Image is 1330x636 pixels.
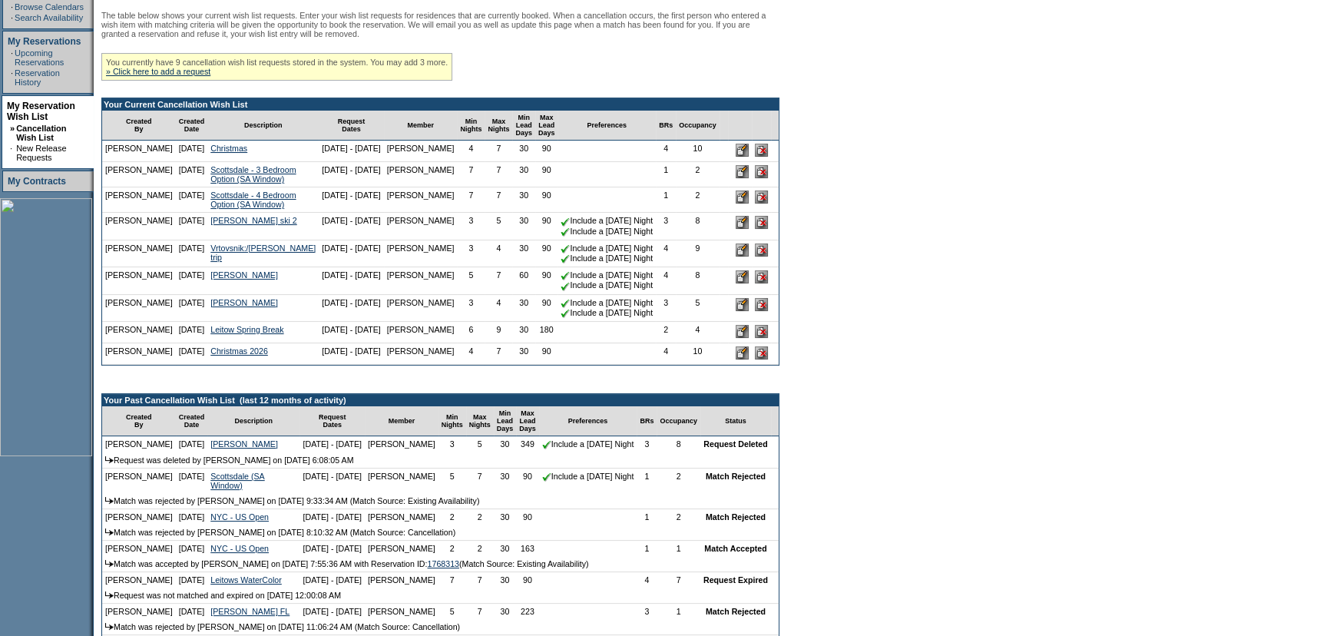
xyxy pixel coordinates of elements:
[637,572,657,588] td: 4
[485,240,512,267] td: 4
[457,240,485,267] td: 3
[561,270,653,280] nobr: Include a [DATE] Night
[11,48,13,67] td: ·
[637,541,657,556] td: 1
[457,162,485,187] td: 7
[539,406,637,436] td: Preferences
[7,101,75,122] a: My Reservation Wish List
[207,406,299,436] td: Description
[102,469,176,493] td: [PERSON_NAME]
[535,322,558,343] td: 180
[704,544,766,553] nobr: Match Accepted
[210,270,278,280] a: [PERSON_NAME]
[561,309,570,318] img: chkSmaller.gif
[210,243,316,262] a: Vrtovsnik:/[PERSON_NAME] trip
[365,541,438,556] td: [PERSON_NAME]
[176,162,208,187] td: [DATE]
[676,322,720,343] td: 4
[15,48,64,67] a: Upcoming Reservations
[561,217,570,227] img: chkSmaller.gif
[438,436,466,452] td: 3
[561,244,570,253] img: chkSmaller.gif
[303,472,362,481] nobr: [DATE] - [DATE]
[102,556,779,572] td: Match was accepted by [PERSON_NAME] on [DATE] 7:55:36 AM with Reservation ID: (Match Source: Exis...
[102,572,176,588] td: [PERSON_NAME]
[15,13,83,22] a: Search Availability
[210,472,264,490] a: Scottsdale (SA Window)
[176,604,208,619] td: [DATE]
[516,406,539,436] td: Max Lead Days
[384,240,458,267] td: [PERSON_NAME]
[102,619,779,635] td: Match was rejected by [PERSON_NAME] on [DATE] 11:06:24 AM (Match Source: Cancellation)
[516,509,539,525] td: 90
[657,604,700,619] td: 1
[457,322,485,343] td: 6
[466,509,494,525] td: 2
[755,243,768,257] input: Delete this Request
[322,298,381,307] nobr: [DATE] - [DATE]
[466,604,494,619] td: 7
[457,141,485,162] td: 4
[176,436,208,452] td: [DATE]
[176,213,208,240] td: [DATE]
[457,111,485,141] td: Min Nights
[210,544,269,553] a: NYC - US Open
[657,406,700,436] td: Occupancy
[512,187,535,213] td: 30
[102,240,176,267] td: [PERSON_NAME]
[561,271,570,280] img: chkSmaller.gif
[494,469,517,493] td: 30
[512,240,535,267] td: 30
[102,187,176,213] td: [PERSON_NAME]
[485,343,512,365] td: 7
[736,298,749,311] input: Edit this Request
[656,213,676,240] td: 3
[210,190,296,209] a: Scottsdale - 4 Bedroom Option (SA Window)
[365,406,438,436] td: Member
[512,322,535,343] td: 30
[535,267,558,294] td: 90
[676,187,720,213] td: 2
[365,469,438,493] td: [PERSON_NAME]
[102,452,779,469] td: Request was deleted by [PERSON_NAME] on [DATE] 6:08:05 AM
[561,254,570,263] img: chkSmaller.gif
[466,436,494,452] td: 5
[210,439,278,449] a: [PERSON_NAME]
[535,343,558,365] td: 90
[438,406,466,436] td: Min Nights
[512,141,535,162] td: 30
[303,512,362,522] nobr: [DATE] - [DATE]
[703,439,768,449] nobr: Request Deleted
[102,509,176,525] td: [PERSON_NAME]
[322,270,381,280] nobr: [DATE] - [DATE]
[736,144,749,157] input: Edit this Request
[542,440,551,449] img: chkSmaller.gif
[561,253,653,263] nobr: Include a [DATE] Night
[535,295,558,322] td: 90
[176,295,208,322] td: [DATE]
[542,439,634,449] nobr: Include a [DATE] Night
[457,295,485,322] td: 3
[466,406,494,436] td: Max Nights
[438,509,466,525] td: 2
[535,213,558,240] td: 90
[700,406,771,436] td: Status
[736,165,749,178] input: Edit this Request
[106,67,210,76] a: » Click here to add a request
[102,493,779,509] td: Match was rejected by [PERSON_NAME] on [DATE] 9:33:34 AM (Match Source: Existing Availability)
[210,165,296,184] a: Scottsdale - 3 Bedroom Option (SA Window)
[755,165,768,178] input: Delete this Request
[637,436,657,452] td: 3
[322,144,381,153] nobr: [DATE] - [DATE]
[102,604,176,619] td: [PERSON_NAME]
[561,243,653,253] nobr: Include a [DATE] Night
[755,325,768,338] input: Delete this Request
[176,541,208,556] td: [DATE]
[102,141,176,162] td: [PERSON_NAME]
[105,497,114,504] img: arrow.gif
[8,36,81,47] a: My Reservations
[438,541,466,556] td: 2
[736,270,749,283] input: Edit this Request
[384,187,458,213] td: [PERSON_NAME]
[466,572,494,588] td: 7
